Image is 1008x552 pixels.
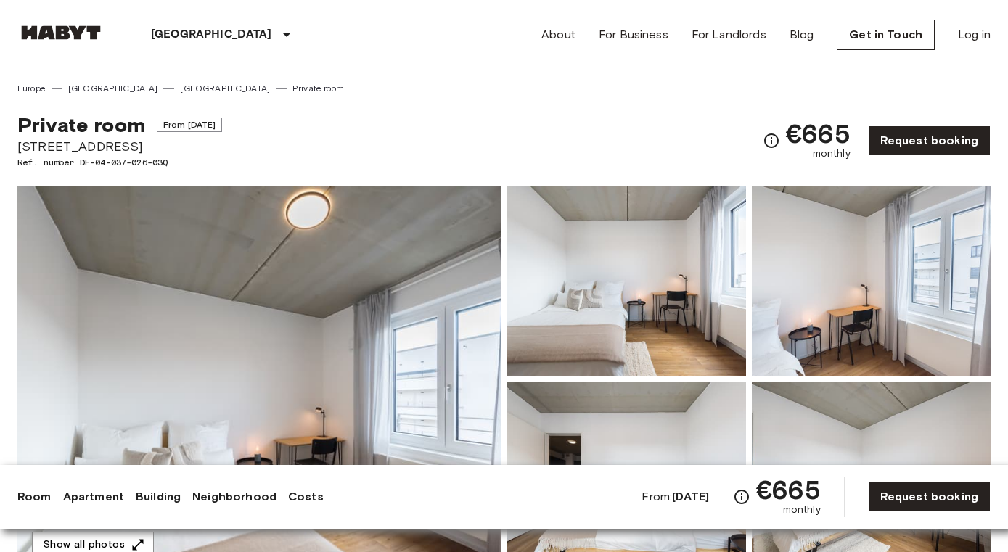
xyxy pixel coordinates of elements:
a: Neighborhood [192,488,276,506]
a: For Business [599,26,668,44]
span: Ref. number DE-04-037-026-03Q [17,156,222,169]
svg: Check cost overview for full price breakdown. Please note that discounts apply to new joiners onl... [733,488,750,506]
a: Apartment [63,488,124,506]
svg: Check cost overview for full price breakdown. Please note that discounts apply to new joiners onl... [763,132,780,149]
span: From [DATE] [157,118,223,132]
a: Log in [958,26,991,44]
a: Europe [17,82,46,95]
a: Get in Touch [837,20,935,50]
a: For Landlords [692,26,766,44]
a: Blog [790,26,814,44]
span: monthly [813,147,851,161]
p: [GEOGRAPHIC_DATA] [151,26,272,44]
a: Request booking [868,125,991,156]
img: Picture of unit DE-04-037-026-03Q [507,186,746,376]
a: Room [17,488,52,506]
a: [GEOGRAPHIC_DATA] [180,82,270,95]
img: Picture of unit DE-04-037-026-03Q [752,186,991,376]
img: Habyt [17,25,105,40]
span: €665 [756,477,821,503]
span: Private room [17,112,145,137]
b: [DATE] [672,490,709,503]
a: Request booking [868,482,991,512]
a: [GEOGRAPHIC_DATA] [68,82,158,95]
a: Private room [292,82,344,95]
span: monthly [783,503,821,517]
a: Building [136,488,181,506]
span: [STREET_ADDRESS] [17,137,222,156]
span: From: [642,489,709,505]
span: €665 [786,120,851,147]
a: About [541,26,575,44]
a: Costs [288,488,324,506]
